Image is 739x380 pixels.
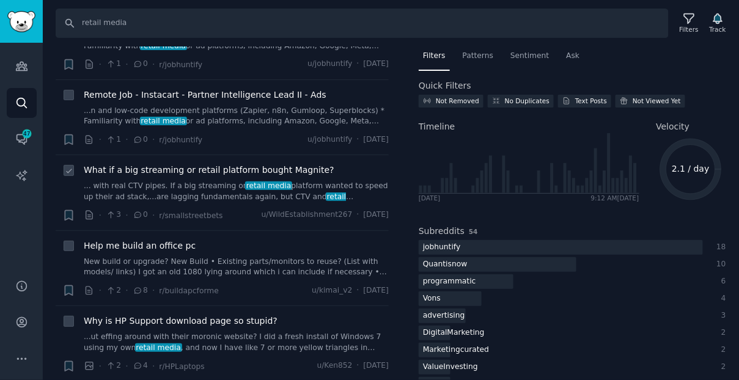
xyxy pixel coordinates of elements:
[419,360,482,375] div: ValueInvesting
[672,164,710,174] text: 2.1 / day
[419,120,455,133] span: Timeline
[106,360,121,371] span: 2
[99,360,101,373] span: ·
[245,181,292,190] span: retail media
[419,257,472,272] div: Quantisnow
[364,285,389,296] span: [DATE]
[99,58,101,71] span: ·
[262,210,353,221] span: u/WildEstablishment267
[7,124,37,154] a: 47
[716,362,727,373] div: 2
[159,287,218,295] span: r/buildapcforme
[419,291,445,307] div: Vons
[463,51,493,62] span: Patterns
[133,59,148,70] span: 0
[364,134,389,145] span: [DATE]
[505,97,550,105] div: No Duplicates
[125,133,128,146] span: ·
[575,97,607,105] div: Text Posts
[357,59,359,70] span: ·
[716,242,727,253] div: 18
[84,89,326,101] a: Remote Job - Instacart - Partner Intelligence Lead II - Ads
[106,210,121,221] span: 3
[364,210,389,221] span: [DATE]
[84,106,389,127] a: ...n and low-code development platforms (Zapier, n8n, Gumloop, Superblocks) * Familiarity withret...
[125,360,128,373] span: ·
[436,97,479,105] div: Not Removed
[21,130,32,138] span: 47
[716,327,727,338] div: 2
[159,362,204,371] span: r/HPLaptops
[469,228,478,235] span: 54
[419,274,480,290] div: programmatic
[140,117,187,125] span: retail media
[423,51,446,62] span: Filters
[133,360,148,371] span: 4
[152,133,155,146] span: ·
[716,276,727,287] div: 6
[7,11,35,32] img: GummySearch logo
[716,293,727,304] div: 4
[710,25,726,34] div: Track
[152,284,155,297] span: ·
[106,285,121,296] span: 2
[307,134,352,145] span: u/jobhuntify
[133,210,148,221] span: 0
[357,210,359,221] span: ·
[133,285,148,296] span: 8
[159,60,202,69] span: r/jobhuntify
[152,360,155,373] span: ·
[357,134,359,145] span: ·
[419,343,493,358] div: Marketingcurated
[705,10,730,36] button: Track
[357,285,359,296] span: ·
[419,326,489,341] div: DigitalMarketing
[364,360,389,371] span: [DATE]
[152,209,155,222] span: ·
[152,58,155,71] span: ·
[364,59,389,70] span: [DATE]
[84,181,389,202] a: ... with real CTV pipes. If a big streaming orretail mediaplatform wanted to speed up their ad st...
[84,315,278,327] a: Why is HP Support download page so stupid?
[419,309,469,324] div: advertising
[99,133,101,146] span: ·
[716,310,727,321] div: 3
[680,25,699,34] div: Filters
[84,239,196,252] a: Help me build an office pc
[716,259,727,270] div: 10
[84,257,389,278] a: New build or upgrade? New Build • Existing parts/monitors to reuse? (List with models/ links) I g...
[125,284,128,297] span: ·
[307,59,352,70] span: u/jobhuntify
[419,194,441,202] div: [DATE]
[135,343,182,352] span: retail media
[633,97,681,105] div: Not Viewed Yet
[106,59,121,70] span: 1
[99,209,101,222] span: ·
[419,240,465,255] div: jobhuntify
[125,58,128,71] span: ·
[99,284,101,297] span: ·
[591,194,639,202] div: 9:12 AM [DATE]
[656,120,690,133] span: Velocity
[716,345,727,356] div: 2
[159,211,222,220] span: r/smallstreetbets
[510,51,549,62] span: Sentiment
[56,9,669,38] input: Search Keyword
[312,285,352,296] span: u/kimai_v2
[159,136,202,144] span: r/jobhuntify
[84,332,389,353] a: ...ut effing around with their moronic website? I did a fresh install of Windows 7 using my ownre...
[84,192,346,212] span: retail media
[84,164,334,177] a: What if a big streaming or retail platform bought Magnite?
[317,360,353,371] span: u/Ken852
[419,79,471,92] h2: Quick Filters
[140,42,187,50] span: retail media
[357,360,359,371] span: ·
[106,134,121,145] span: 1
[419,225,465,238] h2: Subreddits
[125,209,128,222] span: ·
[567,51,580,62] span: Ask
